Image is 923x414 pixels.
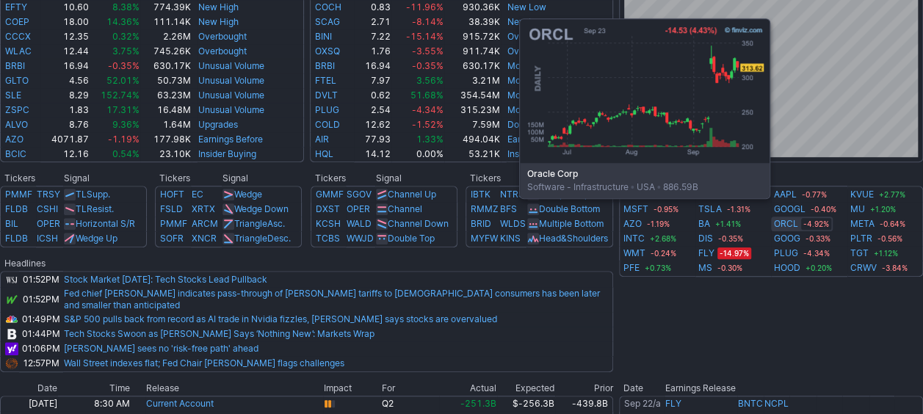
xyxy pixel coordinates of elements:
[19,341,63,356] td: 01:06PM
[192,189,203,200] a: EC
[112,46,140,57] span: 3.75%
[872,247,900,259] span: +1.12%
[717,247,751,259] span: -14.97%
[315,31,332,42] a: BINI
[507,16,546,27] a: New Low
[643,262,673,274] span: +0.73%
[850,202,865,217] a: MU
[539,218,604,229] a: Multiple Bottom
[40,59,90,73] td: 16.94
[391,147,445,162] td: 0.00%
[497,396,555,411] td: $-256.3B
[466,171,526,186] th: Tickers
[5,75,29,86] a: GLTO
[388,203,422,214] a: Channel
[234,218,285,229] a: TriangleAsc.
[146,398,214,409] a: Current Account
[527,167,762,181] b: Oracle Corp
[234,189,262,200] a: Wedge
[801,247,832,259] span: -4.34%
[850,217,875,231] a: META
[5,134,23,145] a: AZO
[698,261,712,275] a: MS
[198,90,264,101] a: Unusual Volume
[716,233,745,244] span: -0.35%
[315,46,340,57] a: OXSQ
[619,381,665,396] th: Date
[40,132,90,147] td: 4071.87
[877,218,908,230] span: -0.64%
[774,231,800,246] a: GOOG
[619,396,665,411] td: After Market Close
[850,246,869,261] a: TGT
[63,171,147,186] th: Signal
[354,15,391,29] td: 2.71
[140,147,192,162] td: 23.10K
[444,147,501,162] td: 53.21K
[354,73,391,88] td: 7.97
[112,1,140,12] span: 8.38%
[803,262,834,274] span: +0.20%
[388,218,449,229] a: Channel Down
[106,75,140,86] span: 52.01%
[629,181,637,192] span: •
[37,189,60,200] a: TRSY
[316,233,340,244] a: TCBS
[234,203,289,214] a: Wedge Down
[316,189,344,200] a: GMMF
[198,16,239,27] a: New High
[40,88,90,103] td: 8.29
[198,1,239,12] a: New High
[665,398,681,409] a: FLY
[347,203,370,214] a: OPER
[877,189,908,200] span: +2.77%
[315,119,340,130] a: COLD
[713,218,743,230] span: +1.41%
[354,117,391,132] td: 12.62
[5,16,29,27] a: COEP
[192,203,215,214] a: XRTX
[444,73,501,88] td: 3.21M
[140,44,192,59] td: 745.26K
[5,218,18,229] a: BIL
[648,233,678,244] span: +2.68%
[645,218,672,230] span: -1.19%
[5,60,25,71] a: BRBI
[354,132,391,147] td: 77.93
[444,44,501,59] td: 911.74K
[19,271,63,287] td: 01:52PM
[37,218,60,229] a: OPER
[64,357,344,368] a: Wall Street indexes flat; Fed Chair [PERSON_NAME] flags challenges
[623,231,645,246] a: INTC
[388,233,435,244] a: Double Top
[267,233,291,244] span: Desc.
[651,203,681,215] span: -0.95%
[192,218,218,229] a: ARCM
[112,31,140,42] span: 0.32%
[160,233,184,244] a: SOFR
[412,119,444,130] span: -1.52%
[315,75,336,86] a: FTEL
[406,1,444,12] span: -11.96%
[76,189,110,200] a: TLSupp.
[412,60,444,71] span: -0.35%
[315,134,329,145] a: AIR
[160,189,184,200] a: HOFT
[500,189,524,200] a: NTRS
[471,189,491,200] a: IBTK
[40,103,90,117] td: 1.83
[444,132,501,147] td: 494.04K
[354,44,391,59] td: 1.76
[37,203,58,214] a: CSHI
[801,218,831,230] span: -4.92%
[623,202,648,217] a: MSFT
[460,398,496,409] span: -251.3B
[507,1,546,12] a: New Low
[868,203,898,215] span: +1.20%
[5,148,26,159] a: BCIC
[880,262,910,274] span: -3.84%
[198,31,247,42] a: Overbought
[507,31,544,42] a: Oversold
[64,343,258,354] a: [PERSON_NAME] sees no 'risk-free path' ahead
[40,15,90,29] td: 18.00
